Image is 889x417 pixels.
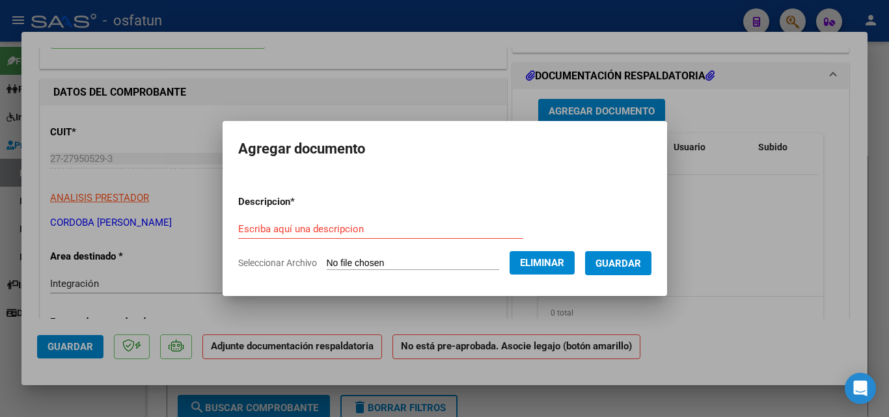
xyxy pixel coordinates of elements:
span: Guardar [595,258,641,269]
h2: Agregar documento [238,137,651,161]
div: Open Intercom Messenger [845,373,876,404]
button: Guardar [585,251,651,275]
button: Eliminar [510,251,575,275]
p: Descripcion [238,195,362,209]
span: Seleccionar Archivo [238,258,317,268]
span: Eliminar [520,257,564,269]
